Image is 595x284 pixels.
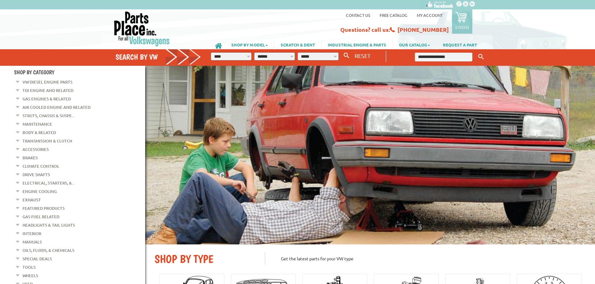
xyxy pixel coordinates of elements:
[346,12,370,18] a: Contact us
[22,145,49,153] a: Accessories
[355,52,371,59] span: RESET
[455,25,469,30] p: 0 items
[22,238,42,246] a: Manuals
[452,9,472,34] a: 0 items
[22,120,52,128] a: Maintenance
[22,213,59,221] a: Gas Fuel Related
[145,66,595,244] img: First slide [900x500]
[155,252,255,266] h2: SHOP BY TYPE
[393,39,436,50] a: OUR CATALOG
[22,112,75,120] a: Struts, Chassis & Suspe...
[22,263,36,271] a: Tools
[22,272,38,280] a: Wheels
[22,128,56,137] a: Body & Related
[22,221,75,229] a: Headlights & Tail Lights
[22,103,91,111] a: Air Cooled Engine and Related
[22,229,41,238] a: Interior
[22,171,50,179] a: Drive Shafts
[352,51,373,60] button: RESET
[22,196,41,204] a: Exhaust
[22,95,71,103] a: Gas Engines & Related
[116,52,201,61] h4: Search by VW
[22,246,74,254] a: Oils, Fluids, & Chemicals
[22,179,75,187] a: Electrical, Starters, &...
[22,78,72,86] a: VW Diesel Engine Parts
[274,39,321,50] a: SCRATCH & DENT
[341,51,352,60] button: Search By VW...
[22,162,59,170] a: Climate Control
[22,255,52,263] a: Special Deals
[437,39,483,50] a: REQUEST A PART
[22,137,72,145] a: Transmission & Clutch
[225,39,274,50] a: SHOP BY MODEL
[380,12,407,18] a: Free Catalog
[14,69,145,75] h4: Shop By Category
[22,86,73,94] a: TDI Engine and Related
[265,252,586,265] p: Get the latest parts for your VW type
[22,204,65,212] a: Featured Products
[476,52,486,62] button: Keyword Search
[22,154,38,162] a: Brakes
[322,39,392,50] a: INDUSTRIAL ENGINE & PARTS
[113,11,170,47] img: Parts Place Inc!
[417,12,443,18] a: My Account
[22,187,57,195] a: Engine Cooling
